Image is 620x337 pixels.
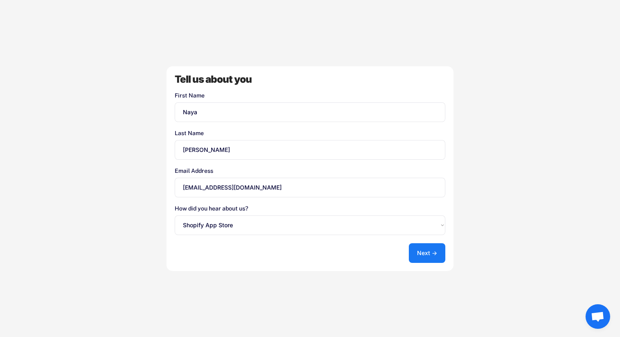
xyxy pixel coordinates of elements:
div: Email Address [175,168,445,174]
div: First Name [175,93,445,98]
input: Your email address [175,178,445,197]
div: Open chat [586,304,610,329]
div: Tell us about you [175,75,445,84]
div: Last Name [175,130,445,136]
button: Next → [409,243,445,263]
div: How did you hear about us? [175,206,445,211]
